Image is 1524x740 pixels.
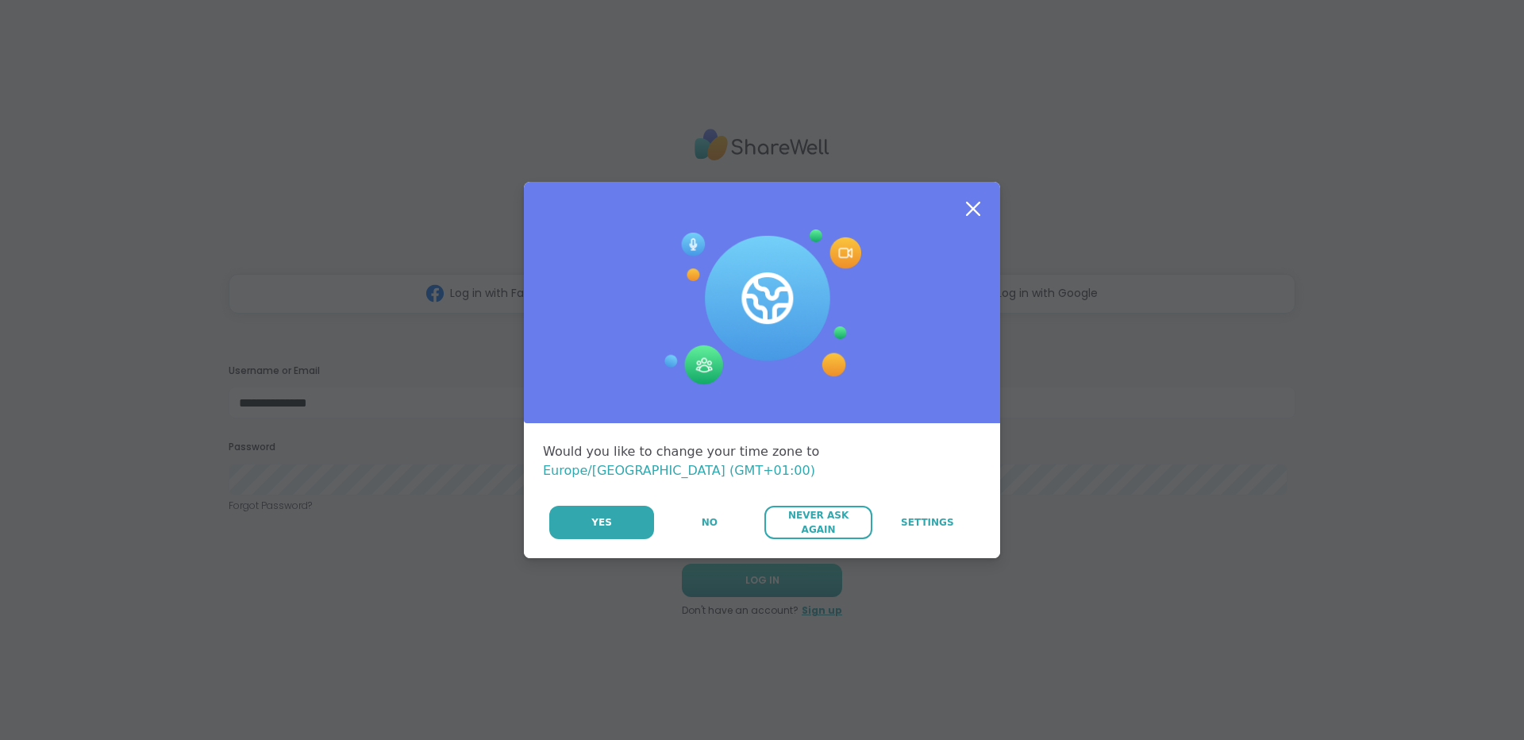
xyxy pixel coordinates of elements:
[591,515,612,530] span: Yes
[656,506,763,539] button: No
[549,506,654,539] button: Yes
[543,463,815,478] span: Europe/[GEOGRAPHIC_DATA] (GMT+01:00)
[874,506,981,539] a: Settings
[764,506,872,539] button: Never Ask Again
[772,508,864,537] span: Never Ask Again
[543,442,981,480] div: Would you like to change your time zone to
[702,515,718,530] span: No
[901,515,954,530] span: Settings
[663,229,861,385] img: Session Experience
